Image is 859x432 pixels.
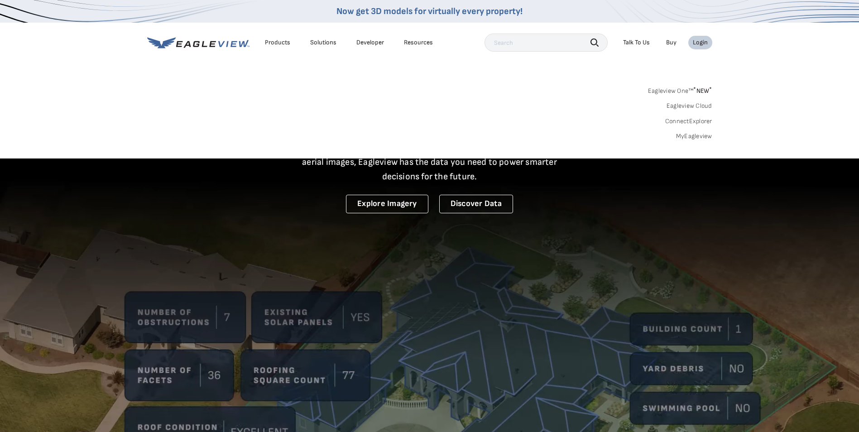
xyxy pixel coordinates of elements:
[336,6,523,17] a: Now get 3D models for virtually every property!
[404,38,433,47] div: Resources
[310,38,336,47] div: Solutions
[485,34,608,52] input: Search
[265,38,290,47] div: Products
[693,38,708,47] div: Login
[648,84,712,95] a: Eagleview One™*NEW*
[346,195,428,213] a: Explore Imagery
[667,102,712,110] a: Eagleview Cloud
[623,38,650,47] div: Talk To Us
[676,132,712,140] a: MyEagleview
[693,87,712,95] span: NEW
[666,38,677,47] a: Buy
[665,117,712,125] a: ConnectExplorer
[291,140,568,184] p: A new era starts here. Built on more than 3.5 billion high-resolution aerial images, Eagleview ha...
[439,195,513,213] a: Discover Data
[356,38,384,47] a: Developer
